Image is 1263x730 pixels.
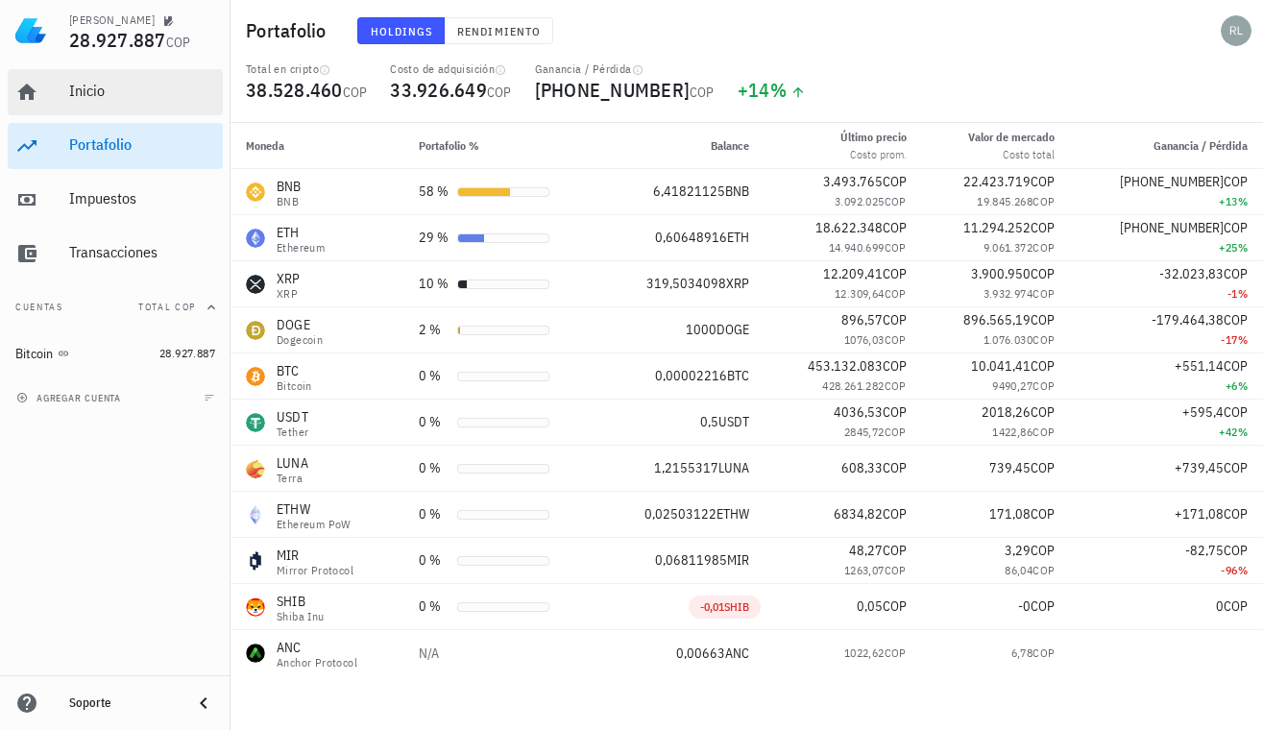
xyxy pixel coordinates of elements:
span: +739,45 [1175,459,1224,476]
span: COP [883,403,907,421]
span: 9490,27 [992,378,1032,393]
span: % [1238,286,1248,301]
span: 3.493.765 [823,173,883,190]
div: BNB [277,196,302,207]
span: COP [1032,332,1055,347]
span: -179.464,38 [1152,311,1224,328]
div: ETHW-icon [246,505,265,524]
div: XRP [277,288,301,300]
span: Portafolio % [419,138,479,153]
div: Bitcoin [15,346,54,362]
span: 6,78 [1011,645,1033,660]
span: 6834,82 [834,505,883,523]
span: COP [1224,542,1248,559]
th: Moneda [231,123,403,169]
div: +13 [1085,192,1248,211]
span: COP [1031,597,1055,615]
div: 0 % [419,550,449,571]
span: 4036,53 [834,403,883,421]
div: ANC [277,638,357,657]
div: LUNA [277,453,308,473]
span: COP [1032,645,1055,660]
div: Dogecoin [277,334,323,346]
div: USDT-icon [246,413,265,432]
span: 171,08 [989,505,1031,523]
span: Rendimiento [456,24,541,38]
span: COP [1031,505,1055,523]
span: 2018,26 [982,403,1031,421]
span: COP [1032,194,1055,208]
span: % [1238,563,1248,577]
div: ETH-icon [246,229,265,248]
span: % [1238,194,1248,208]
span: 33.926.649 [390,77,487,103]
span: Moneda [246,138,284,153]
span: COP [885,240,907,255]
div: SHIB-icon [246,597,265,617]
div: +6 [1085,377,1248,396]
div: ETHW [277,499,352,519]
span: DOGE [717,321,749,338]
span: 453.132.083 [808,357,883,375]
span: 1022,62 [844,645,885,660]
span: COP [1224,265,1248,282]
div: Transacciones [69,243,215,261]
span: COP [1224,219,1248,236]
span: COP [885,563,907,577]
div: ETH [277,223,325,242]
span: agregar cuenta [20,392,121,404]
div: 0 % [419,504,449,524]
span: COP [487,84,512,101]
span: MIR [727,551,749,569]
div: Tether [277,426,308,438]
span: COP [1224,597,1248,615]
div: -1 [1085,284,1248,304]
a: Impuestos [8,177,223,223]
span: ETH [727,229,749,246]
span: 3.932.974 [984,286,1033,301]
div: BTC-icon [246,367,265,386]
div: Costo prom. [840,146,907,163]
th: Ganancia / Pérdida: Sin ordenar. Pulse para ordenar de forma ascendente. [1070,123,1263,169]
div: Terra [277,473,308,484]
span: 0,05 [857,597,883,615]
span: Total COP [138,301,196,313]
span: 28.927.887 [69,27,166,53]
span: COP [1031,265,1055,282]
span: -0 [1018,597,1031,615]
a: Transacciones [8,231,223,277]
span: 319,5034098 [646,275,726,292]
span: COP [1031,542,1055,559]
span: 1,2155317 [654,459,718,476]
span: 0,00663 [676,645,725,662]
span: 3.900.950 [971,265,1031,282]
div: Bitcoin [277,380,312,392]
span: 38.528.460 [246,77,343,103]
img: LedgiFi [15,15,46,46]
span: % [1238,240,1248,255]
span: 896,57 [841,311,883,328]
div: BNB [277,177,302,196]
th: Balance: Sin ordenar. Pulse para ordenar de forma ascendente. [599,123,764,169]
span: COP [1032,378,1055,393]
span: 48,27 [849,542,883,559]
span: 739,45 [989,459,1031,476]
div: MIR-icon [246,551,265,571]
span: COP [883,265,907,282]
span: 11.294.252 [963,219,1031,236]
span: 608,33 [841,459,883,476]
span: 0,06811985 [655,551,727,569]
span: 896.565,19 [963,311,1031,328]
span: 1263,07 [844,563,885,577]
span: 0,5 [700,413,718,430]
span: COP [883,311,907,328]
a: Inicio [8,69,223,115]
span: 18.622.348 [815,219,883,236]
button: agregar cuenta [12,388,130,407]
th: Portafolio %: Sin ordenar. Pulse para ordenar de forma ascendente. [403,123,599,169]
span: COP [883,219,907,236]
span: COP [1031,357,1055,375]
div: 2 % [419,320,449,340]
div: Shiba Inu [277,611,325,622]
span: BTC [727,367,749,384]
